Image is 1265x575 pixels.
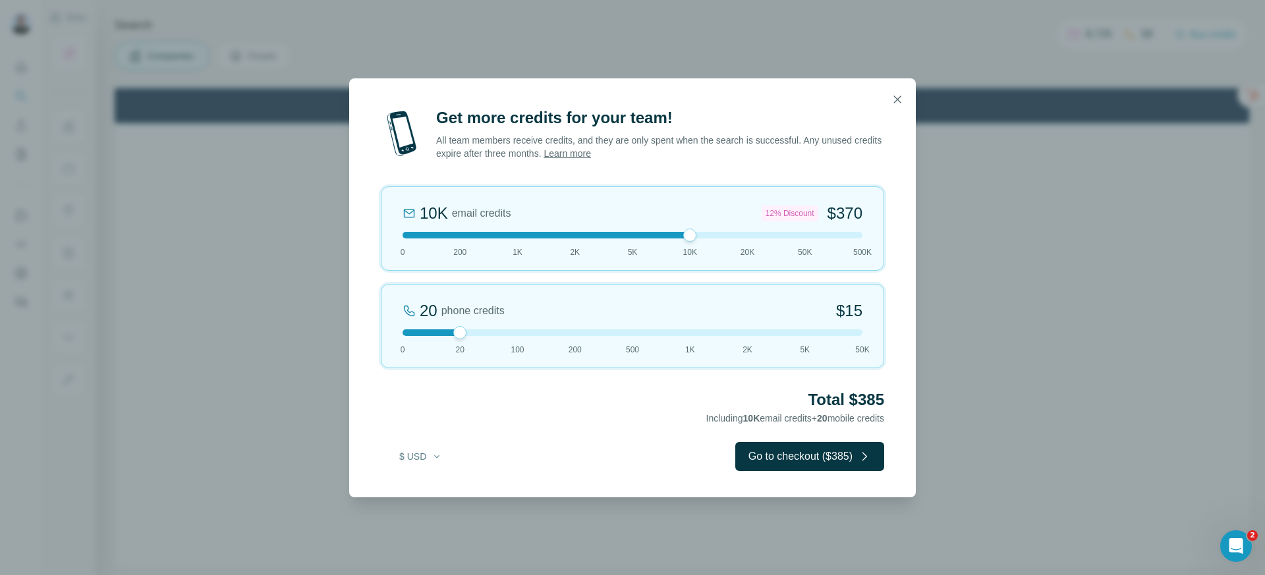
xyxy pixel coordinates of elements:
span: 200 [453,246,466,258]
span: phone credits [441,303,505,319]
div: 12% Discount [762,205,818,221]
span: 5K [800,344,810,356]
span: 20 [456,344,464,356]
div: Upgrade plan for full access to Surfe [473,3,659,32]
a: Learn more [544,148,591,159]
span: $15 [836,300,862,321]
span: 5K [628,246,638,258]
img: mobile-phone [381,107,423,160]
span: 0 [401,246,405,258]
p: All team members receive credits, and they are only spent when the search is successful. Any unus... [436,134,884,160]
span: 50K [798,246,812,258]
span: 20K [741,246,754,258]
span: email credits [452,205,511,221]
iframe: Intercom live chat [1220,530,1252,562]
span: 1K [685,344,695,356]
span: 20 [817,413,828,424]
span: Including email credits + mobile credits [706,413,884,424]
div: 20 [420,300,437,321]
button: Go to checkout ($385) [735,442,884,471]
button: $ USD [390,445,451,468]
span: 0 [401,344,405,356]
span: 10K [683,246,697,258]
span: 2K [743,344,752,356]
span: 2 [1247,530,1258,541]
span: 1K [513,246,522,258]
span: 50K [855,344,869,356]
span: 500K [853,246,872,258]
span: 10K [743,413,760,424]
h2: Total $385 [381,389,884,410]
div: 10K [420,203,448,224]
span: 2K [570,246,580,258]
span: $370 [828,203,862,224]
span: 100 [511,344,524,356]
span: 200 [569,344,582,356]
span: 500 [626,344,639,356]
